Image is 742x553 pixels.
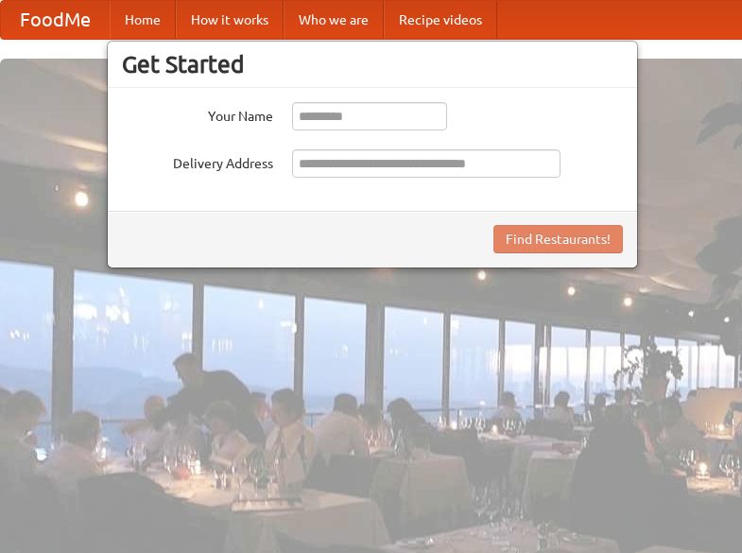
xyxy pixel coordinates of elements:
[122,102,273,126] label: Your Name
[1,1,110,39] a: FoodMe
[122,149,273,173] label: Delivery Address
[284,1,384,39] a: Who we are
[122,50,623,78] h3: Get Started
[176,1,284,39] a: How it works
[384,1,497,39] a: Recipe videos
[493,225,623,253] button: Find Restaurants!
[110,1,176,39] a: Home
